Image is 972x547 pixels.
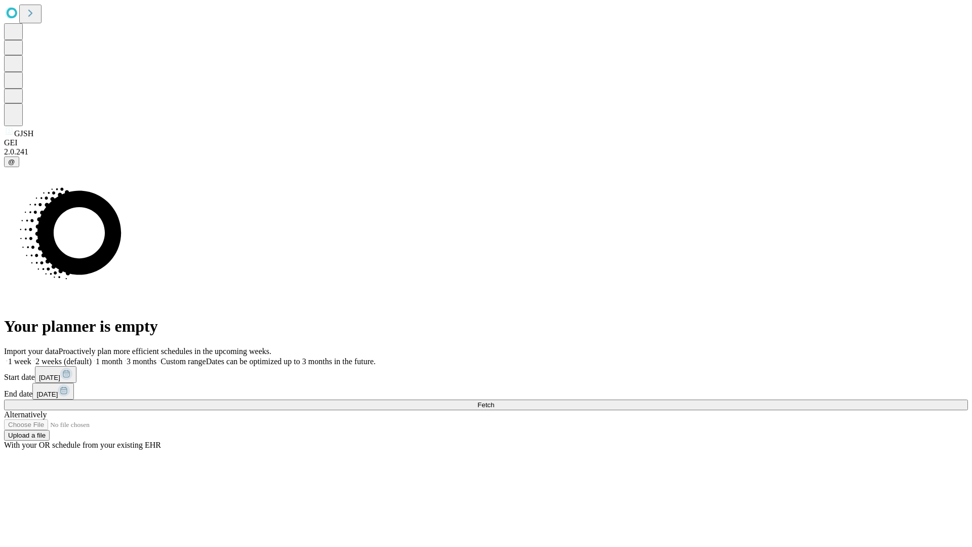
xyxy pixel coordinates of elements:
span: Custom range [160,357,206,366]
div: 2.0.241 [4,147,968,157]
span: Dates can be optimized up to 3 months in the future. [206,357,376,366]
button: [DATE] [35,366,76,383]
button: Fetch [4,400,968,410]
span: GJSH [14,129,33,138]
span: With your OR schedule from your existing EHR [4,441,161,449]
span: Import your data [4,347,59,356]
button: [DATE] [32,383,74,400]
div: End date [4,383,968,400]
span: 1 week [8,357,31,366]
span: [DATE] [39,374,60,381]
span: 2 weeks (default) [35,357,92,366]
span: [DATE] [36,390,58,398]
button: @ [4,157,19,167]
h1: Your planner is empty [4,317,968,336]
div: Start date [4,366,968,383]
div: GEI [4,138,968,147]
span: Proactively plan more efficient schedules in the upcoming weeks. [59,347,271,356]
span: @ [8,158,15,166]
span: Alternatively [4,410,47,419]
span: Fetch [477,401,494,409]
span: 3 months [127,357,156,366]
span: 1 month [96,357,123,366]
button: Upload a file [4,430,50,441]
